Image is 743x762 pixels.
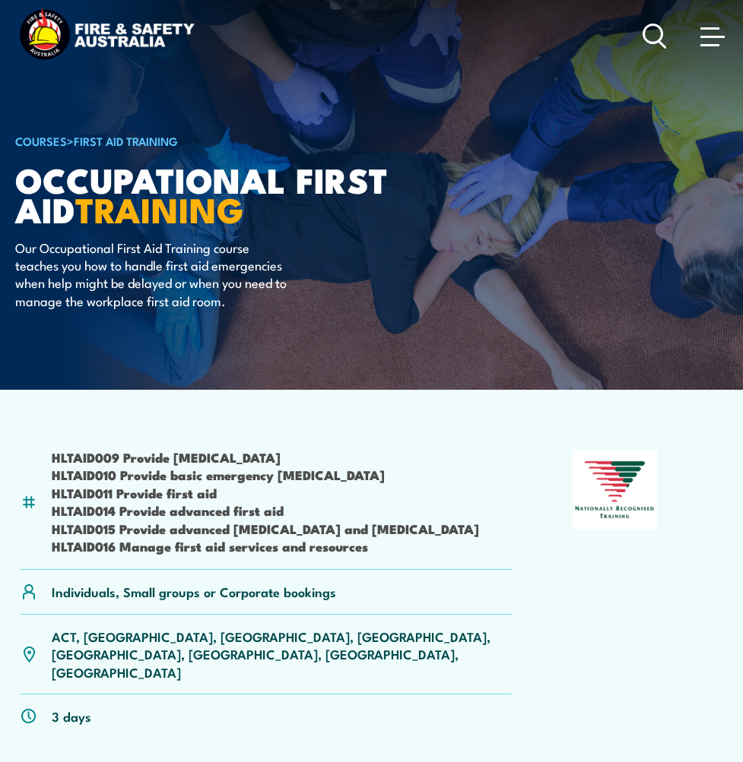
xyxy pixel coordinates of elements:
h6: > [15,131,391,150]
li: HLTAID014 Provide advanced first aid [52,501,479,519]
li: HLTAID016 Manage first aid services and resources [52,537,479,555]
a: First Aid Training [74,132,178,149]
li: HLTAID009 Provide [MEDICAL_DATA] [52,448,479,466]
p: 3 days [52,707,91,725]
p: ACT, [GEOGRAPHIC_DATA], [GEOGRAPHIC_DATA], [GEOGRAPHIC_DATA], [GEOGRAPHIC_DATA], [GEOGRAPHIC_DATA... [52,628,512,681]
strong: TRAINING [75,182,244,235]
li: HLTAID015 Provide advanced [MEDICAL_DATA] and [MEDICAL_DATA] [52,520,479,537]
a: COURSES [15,132,67,149]
li: HLTAID011 Provide first aid [52,484,479,501]
p: Individuals, Small groups or Corporate bookings [52,583,336,600]
img: Nationally Recognised Training logo. [573,450,657,530]
h1: Occupational First Aid [15,164,391,223]
p: Our Occupational First Aid Training course teaches you how to handle first aid emergencies when h... [15,239,293,310]
li: HLTAID010 Provide basic emergency [MEDICAL_DATA] [52,466,479,483]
